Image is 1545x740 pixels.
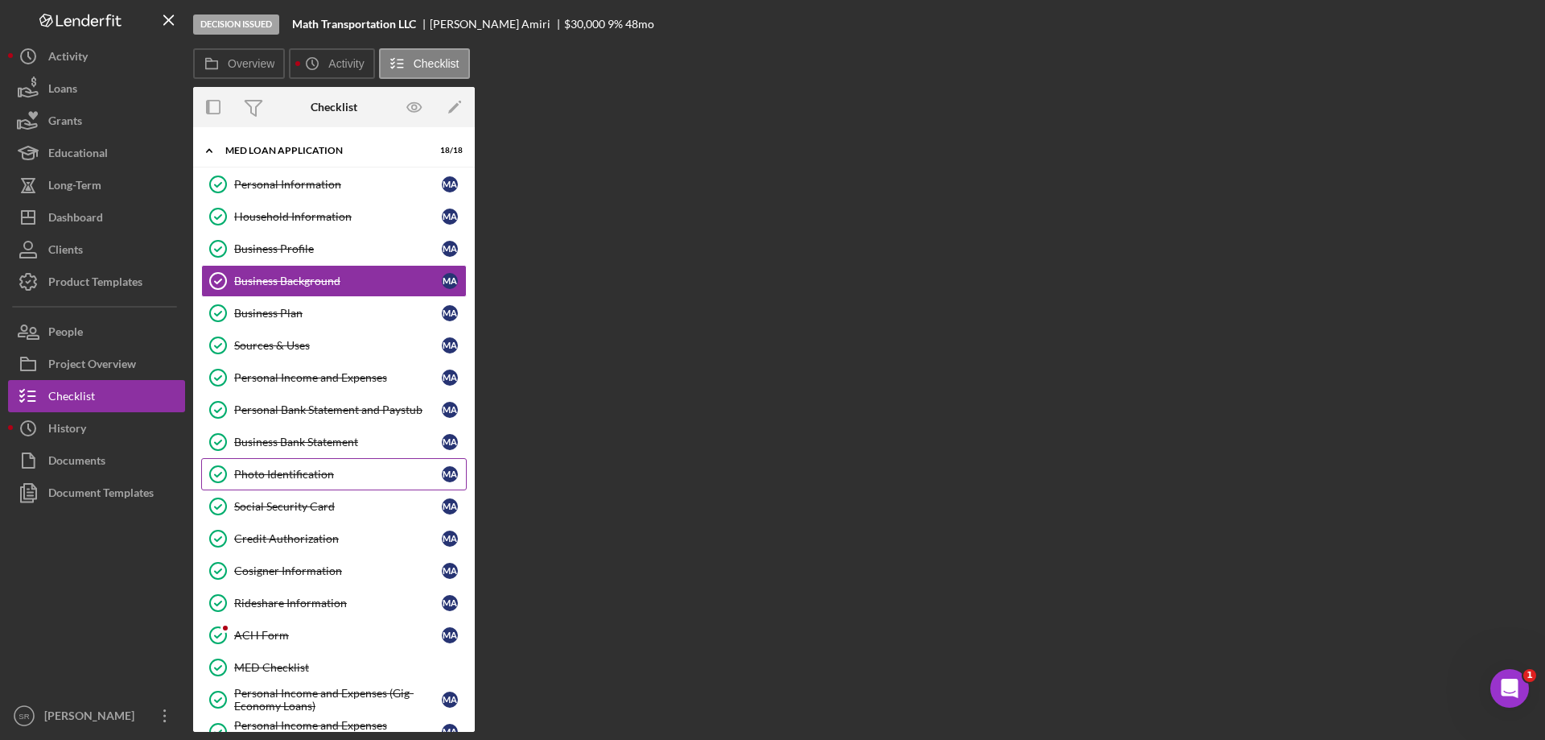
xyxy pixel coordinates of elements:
div: Checklist [48,380,95,416]
div: Photo Identification [234,468,442,481]
a: Document Templates [8,477,185,509]
div: Activity [48,40,88,76]
div: Decision Issued [193,14,279,35]
div: People [48,316,83,352]
div: Checklist [311,101,357,114]
div: M A [442,337,458,353]
span: 1 [1523,669,1536,682]
div: ACH Form [234,629,442,642]
div: [PERSON_NAME] Amiri [430,18,564,31]
button: Activity [8,40,185,72]
div: M A [442,595,458,611]
div: Loans [48,72,77,109]
div: Product Templates [48,266,142,302]
a: Documents [8,444,185,477]
div: MED Checklist [234,661,466,674]
div: Business Plan [234,307,442,320]
a: Rideshare InformationMA [201,587,467,619]
div: Business Bank Statement [234,436,442,449]
div: M A [442,273,458,289]
button: Loans [8,72,185,105]
a: Business ProfileMA [201,233,467,265]
div: Long-Term [48,169,101,205]
div: Rideshare Information [234,597,442,610]
button: Project Overview [8,348,185,380]
div: M A [442,692,458,708]
label: Checklist [414,57,459,70]
div: Household Information [234,210,442,223]
div: Clients [48,234,83,270]
div: 48 mo [625,18,654,31]
a: Sources & UsesMA [201,329,467,362]
button: Dashboard [8,201,185,234]
div: Personal Income and Expenses (Gig-Economy Loans) [234,687,442,713]
button: Activity [289,48,374,79]
div: Grants [48,105,82,141]
div: Personal Income and Expenses [234,371,442,384]
button: Grants [8,105,185,137]
div: Business Background [234,275,442,287]
div: [PERSON_NAME] [40,700,145,736]
a: Business PlanMA [201,297,467,329]
div: MED Loan Application [225,146,422,155]
div: 18 / 18 [434,146,463,155]
a: Social Security CardMA [201,490,467,523]
div: M A [442,305,458,321]
div: Personal Information [234,178,442,191]
button: Product Templates [8,266,185,298]
div: M A [442,402,458,418]
label: Activity [328,57,364,70]
a: Photo IdentificationMA [201,458,467,490]
a: Personal Income and Expenses (Gig-Economy Loans)MA [201,684,467,716]
a: Business BackgroundMA [201,265,467,297]
a: Credit AuthorizationMA [201,523,467,555]
button: History [8,412,185,444]
a: Cosigner InformationMA [201,555,467,587]
button: Long-Term [8,169,185,201]
div: History [48,412,86,449]
div: Project Overview [48,348,136,384]
a: Personal InformationMA [201,168,467,201]
div: M A [442,176,458,192]
div: M A [442,370,458,386]
div: Dashboard [48,201,103,238]
a: ACH FormMA [201,619,467,651]
div: Educational [48,137,108,173]
div: Sources & Uses [234,339,442,352]
div: Business Profile [234,242,442,255]
a: MED Checklist [201,651,467,684]
a: Household InformationMA [201,201,467,233]
iframe: Intercom live chat [1490,669,1529,708]
span: $30,000 [564,17,605,31]
a: Business Bank StatementMA [201,426,467,458]
div: M A [442,209,458,225]
div: Credit Authorization [234,532,442,545]
button: Educational [8,137,185,169]
div: M A [442,531,458,547]
text: SR [19,712,29,721]
div: Document Templates [48,477,154,513]
div: M A [442,466,458,482]
div: M A [442,563,458,579]
label: Overview [228,57,274,70]
button: Checklist [379,48,470,79]
button: Overview [193,48,285,79]
div: M A [442,241,458,257]
a: Personal Income and ExpensesMA [201,362,467,394]
button: Checklist [8,380,185,412]
div: Cosigner Information [234,564,442,577]
div: Documents [48,444,105,481]
div: M A [442,627,458,643]
div: Personal Bank Statement and Paystub [234,403,442,416]
div: 9 % [608,18,623,31]
div: Social Security Card [234,500,442,513]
